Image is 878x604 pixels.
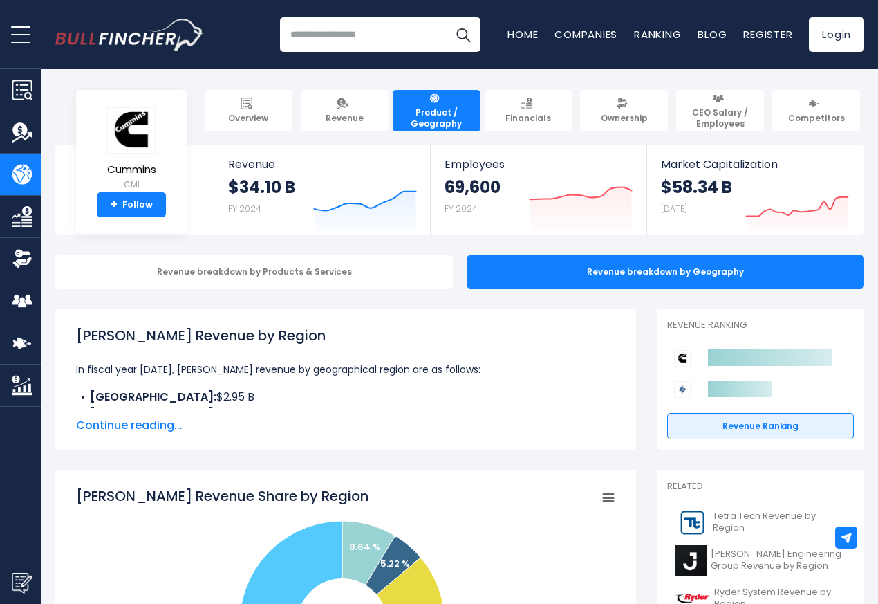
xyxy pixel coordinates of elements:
[55,255,453,289] div: Revenue breakdown by Products & Services
[445,203,478,214] small: FY 2024
[445,158,632,171] span: Employees
[399,107,474,129] span: Product / Geography
[12,248,32,269] img: Ownership
[228,176,295,198] strong: $34.10 B
[485,90,572,131] a: Financials
[106,107,157,193] a: Cummins CMI
[788,113,845,124] span: Competitors
[682,107,758,129] span: CEO Salary / Employees
[675,545,707,576] img: J logo
[580,90,668,131] a: Ownership
[676,90,764,131] a: CEO Salary / Employees
[445,176,501,198] strong: 69,600
[90,389,216,405] b: [GEOGRAPHIC_DATA]:
[711,549,846,572] span: [PERSON_NAME] Engineering Group Revenue by Region
[55,19,204,51] a: Go to homepage
[205,90,292,131] a: Overview
[349,540,381,553] text: 8.64 %
[467,255,864,289] div: Revenue breakdown by Geography
[431,145,646,235] a: Employees 69,600 FY 2024
[772,90,860,131] a: Competitors
[601,113,648,124] span: Ownership
[507,27,538,42] a: Home
[76,361,615,378] p: In fiscal year [DATE], [PERSON_NAME] revenue by geographical region are as follows:
[446,17,480,52] button: Search
[90,405,216,421] b: [GEOGRAPHIC_DATA]:
[505,113,551,124] span: Financials
[228,158,417,171] span: Revenue
[76,389,615,405] li: $2.95 B
[76,486,368,506] tspan: [PERSON_NAME] Revenue Share by Region
[107,179,156,191] small: CMI
[667,504,854,542] a: Tetra Tech Revenue by Region
[713,511,846,534] span: Tetra Tech Revenue by Region
[674,350,691,367] img: Cummins competitors logo
[675,507,709,538] img: TTEK logo
[661,158,849,171] span: Market Capitalization
[107,164,156,176] span: Cummins
[214,145,431,235] a: Revenue $34.10 B FY 2024
[667,413,854,439] a: Revenue Ranking
[667,542,854,580] a: [PERSON_NAME] Engineering Group Revenue by Region
[228,113,268,124] span: Overview
[76,325,615,346] h1: [PERSON_NAME] Revenue by Region
[380,557,410,570] text: 5.22 %
[698,27,727,42] a: Blog
[667,481,854,493] p: Related
[326,113,364,124] span: Revenue
[647,145,863,235] a: Market Capitalization $58.34 B [DATE]
[393,90,480,131] a: Product / Geography
[661,176,732,198] strong: $58.34 B
[76,417,615,434] span: Continue reading...
[111,199,118,211] strong: +
[228,203,261,214] small: FY 2024
[809,17,864,52] a: Login
[76,405,615,422] li: $1.78 B
[674,381,691,398] img: Emerson Electric Co. competitors logo
[301,90,389,131] a: Revenue
[554,27,617,42] a: Companies
[634,27,681,42] a: Ranking
[743,27,792,42] a: Register
[667,320,854,331] p: Revenue Ranking
[55,19,205,51] img: Bullfincher logo
[97,192,166,217] a: +Follow
[661,203,687,214] small: [DATE]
